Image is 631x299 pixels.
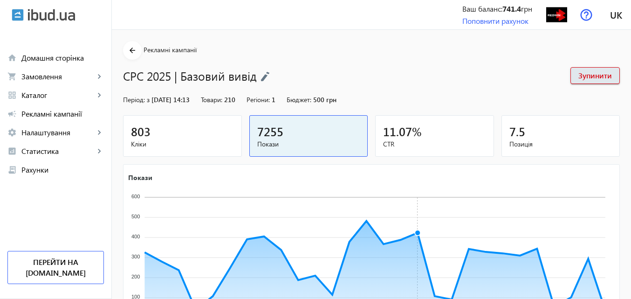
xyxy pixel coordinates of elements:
[570,67,620,84] button: Зупинити
[462,4,532,14] div: Ваш баланс: грн
[131,139,234,149] span: Кліки
[95,72,104,81] mat-icon: keyboard_arrow_right
[21,128,95,137] span: Налаштування
[412,124,422,139] span: %
[509,124,525,139] span: 7.5
[21,53,104,63] span: Домашня сторінка
[7,109,17,118] mat-icon: campaign
[247,95,270,104] span: Регіони:
[201,95,222,104] span: Товари:
[502,4,521,14] b: 741.4
[257,139,360,149] span: Покази
[123,95,150,104] span: Період: з
[131,124,151,139] span: 803
[123,68,561,84] h1: CPC 2025 | Базовий вивід
[7,165,17,174] mat-icon: receipt_long
[28,9,75,21] img: ibud_text.svg
[224,95,235,104] span: 210
[7,90,17,100] mat-icon: grid_view
[383,139,486,149] span: CTR
[7,251,104,284] a: Перейти на [DOMAIN_NAME]
[580,9,592,21] img: help.svg
[144,45,197,54] span: Рекламні кампанії
[131,274,140,279] tspan: 200
[21,90,95,100] span: Каталог
[131,234,140,239] tspan: 400
[578,70,612,81] span: Зупинити
[95,146,104,156] mat-icon: keyboard_arrow_right
[95,128,104,137] mat-icon: keyboard_arrow_right
[272,95,275,104] span: 1
[7,53,17,63] mat-icon: home
[257,124,283,139] span: 7255
[21,146,95,156] span: Статистика
[546,4,567,25] img: 3701604f6f35676164798307661227-1f7e7cced2.png
[383,124,412,139] span: 11.07
[7,128,17,137] mat-icon: settings
[21,165,104,174] span: Рахунки
[509,139,612,149] span: Позиція
[95,90,104,100] mat-icon: keyboard_arrow_right
[127,45,138,56] mat-icon: arrow_back
[462,16,528,26] a: Поповнити рахунок
[21,72,95,81] span: Замовлення
[131,254,140,259] tspan: 300
[7,146,17,156] mat-icon: analytics
[131,214,140,219] tspan: 500
[131,194,140,199] tspan: 600
[128,173,152,181] text: Покази
[313,95,336,104] span: 500 грн
[7,72,17,81] mat-icon: shopping_cart
[12,9,24,21] img: ibud.svg
[610,9,622,21] span: uk
[151,95,190,104] span: [DATE] 14:13
[287,95,311,104] span: Бюджет:
[21,109,104,118] span: Рекламні кампанії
